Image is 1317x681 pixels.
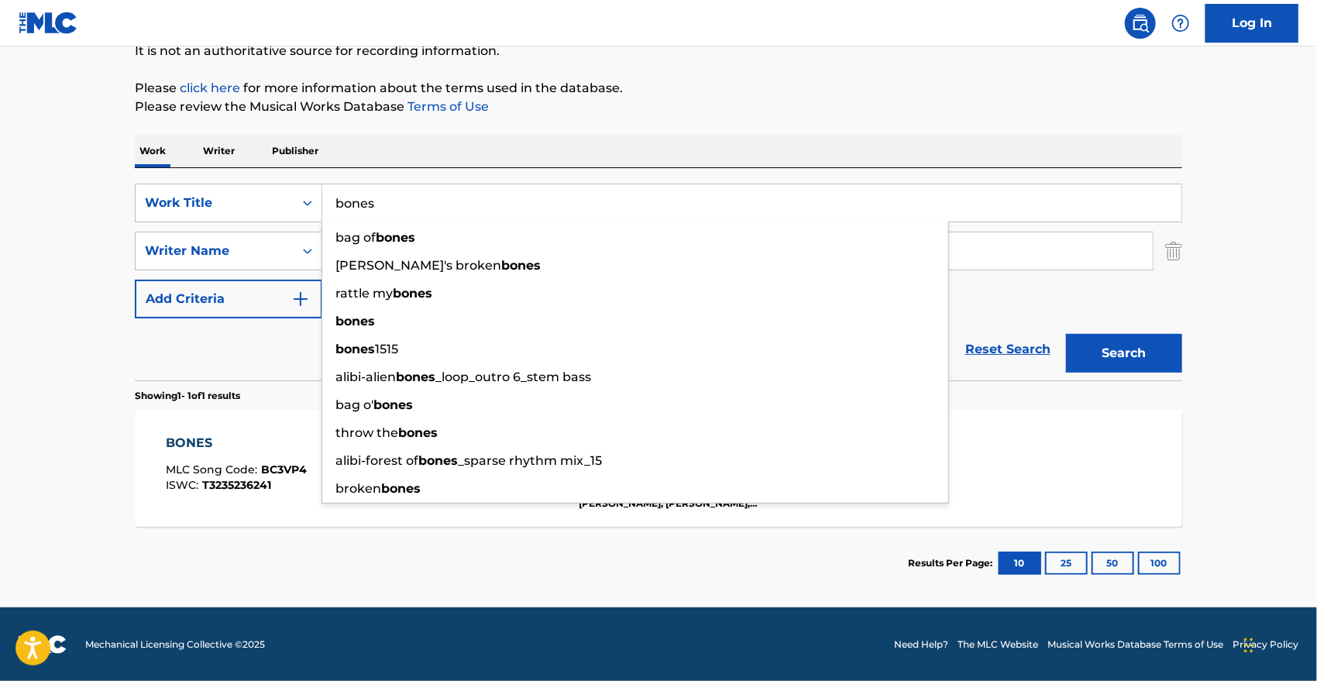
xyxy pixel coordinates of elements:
[375,342,398,356] span: 1515
[1171,14,1190,33] img: help
[262,463,308,476] span: BC3VP4
[1165,8,1196,39] div: Help
[435,370,591,384] span: _loop_outro 6_stem bass
[418,453,458,468] strong: bones
[335,453,418,468] span: alibi-forest of
[19,12,78,34] img: MLC Logo
[135,389,240,403] p: Showing 1 - 1 of 1 results
[85,638,265,652] span: Mechanical Licensing Collective © 2025
[135,411,1182,527] a: BONESMLC Song Code:BC3VP4ISWC:T3235236241Writers (4)[PERSON_NAME] [PERSON_NAME] [PERSON_NAME], [P...
[999,552,1041,575] button: 10
[373,397,413,412] strong: bones
[404,99,489,114] a: Terms of Use
[398,425,438,440] strong: bones
[1131,14,1150,33] img: search
[393,286,432,301] strong: bones
[335,342,375,356] strong: bones
[958,638,1038,652] a: The MLC Website
[180,81,240,95] a: click here
[335,481,381,496] span: broken
[381,481,421,496] strong: bones
[198,135,239,167] p: Writer
[894,638,948,652] a: Need Help?
[958,332,1058,366] a: Reset Search
[908,556,996,570] p: Results Per Page:
[1092,552,1134,575] button: 50
[1066,334,1182,373] button: Search
[19,635,67,654] img: logo
[1244,622,1253,669] div: Drag
[135,98,1182,116] p: Please review the Musical Works Database
[1138,552,1181,575] button: 100
[396,370,435,384] strong: bones
[376,230,415,245] strong: bones
[1240,607,1317,681] iframe: Chat Widget
[1165,232,1182,270] img: Delete Criterion
[335,425,398,440] span: throw the
[145,242,284,260] div: Writer Name
[335,286,393,301] span: rattle my
[1045,552,1088,575] button: 25
[167,434,308,452] div: BONES
[135,184,1182,380] form: Search Form
[458,453,602,468] span: _sparse rhythm mix_15
[167,478,203,492] span: ISWC :
[335,314,375,328] strong: bones
[1233,638,1298,652] a: Privacy Policy
[135,42,1182,60] p: It is not an authoritative source for recording information.
[335,258,501,273] span: [PERSON_NAME]'s broken
[291,290,310,308] img: 9d2ae6d4665cec9f34b9.svg
[1047,638,1223,652] a: Musical Works Database Terms of Use
[135,79,1182,98] p: Please for more information about the terms used in the database.
[335,397,373,412] span: bag o'
[1205,4,1298,43] a: Log In
[501,258,541,273] strong: bones
[335,370,396,384] span: alibi-alien
[167,463,262,476] span: MLC Song Code :
[203,478,272,492] span: T3235236241
[145,194,284,212] div: Work Title
[135,280,322,318] button: Add Criteria
[267,135,323,167] p: Publisher
[135,135,170,167] p: Work
[335,230,376,245] span: bag of
[1125,8,1156,39] a: Public Search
